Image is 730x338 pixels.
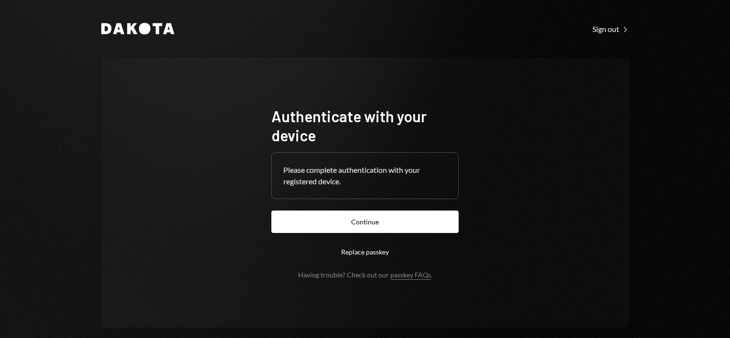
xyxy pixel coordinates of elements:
h1: Authenticate with your device [271,106,459,145]
button: Replace passkey [271,241,459,263]
div: Sign out [592,24,629,34]
div: Please complete authentication with your registered device. [283,164,447,187]
button: Continue [271,211,459,233]
a: passkey FAQs [390,271,431,280]
a: Sign out [592,23,629,34]
div: Having trouble? Check out our . [298,271,432,279]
